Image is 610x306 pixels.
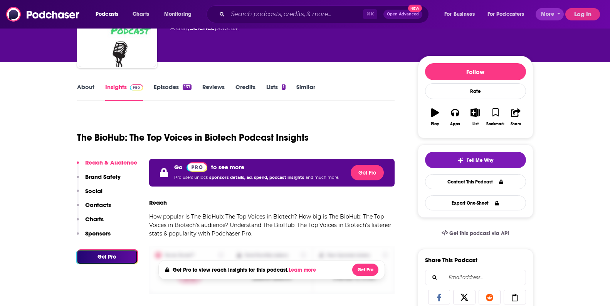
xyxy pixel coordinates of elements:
[453,290,476,304] a: Share on X/Twitter
[130,84,143,91] img: Podchaser Pro
[425,103,445,131] button: Play
[183,84,191,90] div: 137
[85,159,137,166] p: Reach & Audience
[174,163,183,171] p: Go
[351,165,384,180] button: Get Pro
[408,5,422,12] span: New
[425,152,526,168] button: tell me why sparkleTell Me Why
[214,5,436,23] div: Search podcasts, credits, & more...
[511,122,521,126] div: Share
[387,12,419,16] span: Open Advanced
[482,8,536,20] button: open menu
[425,83,526,99] div: Rate
[77,250,137,264] button: Get Pro
[472,122,479,126] div: List
[174,172,339,183] p: Pro users unlock and much more.
[487,9,524,20] span: For Podcasters
[282,84,286,90] div: 1
[228,8,363,20] input: Search podcasts, credits, & more...
[164,9,192,20] span: Monitoring
[266,83,286,101] a: Lists1
[383,10,422,19] button: Open AdvancedNew
[77,201,111,215] button: Contacts
[77,187,103,202] button: Social
[77,159,137,173] button: Reach & Audience
[159,8,202,20] button: open menu
[235,83,255,101] a: Credits
[445,103,465,131] button: Apps
[149,212,395,238] p: How popular is The BioHub: The Top Voices in Biotech? How big is The BioHub: The Top Voices in Bi...
[486,103,506,131] button: Bookmark
[457,157,464,163] img: tell me why sparkle
[154,83,191,101] a: Episodes137
[504,290,526,304] a: Copy Link
[425,174,526,189] a: Contact This Podcast
[133,9,149,20] span: Charts
[77,215,104,230] button: Charts
[128,8,154,20] a: Charts
[479,290,501,304] a: Share on Reddit
[187,162,208,172] a: Pro website
[435,224,516,243] a: Get this podcast via API
[428,290,450,304] a: Share on Facebook
[439,8,484,20] button: open menu
[431,122,439,126] div: Play
[187,162,208,172] img: Podchaser Pro
[467,157,493,163] span: Tell Me Why
[85,230,111,237] p: Sponsors
[85,201,111,208] p: Contacts
[209,175,306,180] span: sponsors details, ad. spend, podcast insights
[77,173,121,187] button: Brand Safety
[536,8,564,20] button: open menu
[449,230,509,237] span: Get this podcast via API
[77,132,309,143] h1: The BioHub: The Top Voices in Biotech Podcast Insights
[96,9,118,20] span: Podcasts
[85,173,121,180] p: Brand Safety
[444,9,475,20] span: For Business
[173,267,318,273] h4: Get Pro to view reach insights for this podcast.
[425,256,477,264] h3: Share This Podcast
[363,9,377,19] span: ⌘ K
[6,7,80,22] img: Podchaser - Follow, Share and Rate Podcasts
[85,187,103,195] p: Social
[296,83,315,101] a: Similar
[90,8,128,20] button: open menu
[77,230,111,244] button: Sponsors
[541,9,554,20] span: More
[486,122,504,126] div: Bookmark
[506,103,526,131] button: Share
[85,215,104,223] p: Charts
[432,270,519,285] input: Email address...
[465,103,485,131] button: List
[211,163,244,171] p: to see more
[105,83,143,101] a: InsightsPodchaser Pro
[289,267,318,273] button: Learn more
[425,63,526,80] button: Follow
[352,264,378,276] button: Get Pro
[77,83,94,101] a: About
[149,199,167,206] h3: Reach
[450,122,460,126] div: Apps
[425,195,526,210] button: Export One-Sheet
[565,8,600,20] button: Log In
[202,83,225,101] a: Reviews
[425,270,526,285] div: Search followers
